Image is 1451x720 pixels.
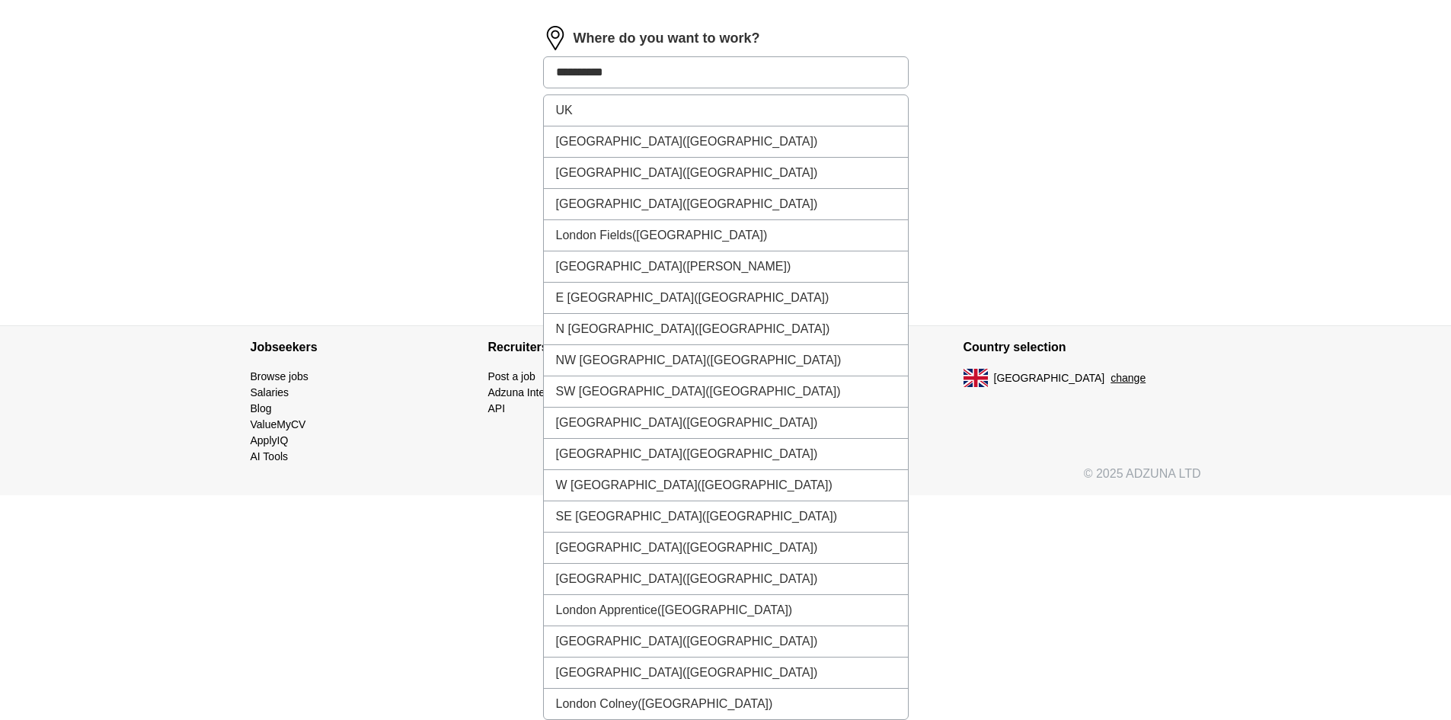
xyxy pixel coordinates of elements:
[251,402,272,414] a: Blog
[544,158,908,189] li: [GEOGRAPHIC_DATA]
[994,370,1105,386] span: [GEOGRAPHIC_DATA]
[544,564,908,595] li: [GEOGRAPHIC_DATA]
[251,450,289,462] a: AI Tools
[574,28,760,49] label: Where do you want to work?
[702,510,837,523] span: ([GEOGRAPHIC_DATA])
[682,666,817,679] span: ([GEOGRAPHIC_DATA])
[543,26,567,50] img: location.png
[544,689,908,719] li: London Colney
[251,386,289,398] a: Salaries
[964,326,1201,369] h4: Country selection
[488,402,506,414] a: API
[964,369,988,387] img: UK flag
[682,447,817,460] span: ([GEOGRAPHIC_DATA])
[544,658,908,689] li: [GEOGRAPHIC_DATA]
[488,386,581,398] a: Adzuna Intelligence
[544,251,908,283] li: [GEOGRAPHIC_DATA]
[706,354,841,366] span: ([GEOGRAPHIC_DATA])
[695,322,829,335] span: ([GEOGRAPHIC_DATA])
[251,434,289,446] a: ApplyIQ
[682,572,817,585] span: ([GEOGRAPHIC_DATA])
[682,635,817,648] span: ([GEOGRAPHIC_DATA])
[694,291,829,304] span: ([GEOGRAPHIC_DATA])
[544,95,908,126] li: UK
[682,260,791,273] span: ([PERSON_NAME])
[705,385,840,398] span: ([GEOGRAPHIC_DATA])
[544,408,908,439] li: [GEOGRAPHIC_DATA]
[632,229,767,242] span: ([GEOGRAPHIC_DATA])
[544,626,908,658] li: [GEOGRAPHIC_DATA]
[544,189,908,220] li: [GEOGRAPHIC_DATA]
[1111,370,1146,386] button: change
[698,478,833,491] span: ([GEOGRAPHIC_DATA])
[488,370,535,382] a: Post a job
[682,416,817,429] span: ([GEOGRAPHIC_DATA])
[657,603,792,616] span: ([GEOGRAPHIC_DATA])
[251,370,308,382] a: Browse jobs
[544,314,908,345] li: N [GEOGRAPHIC_DATA]
[544,439,908,470] li: [GEOGRAPHIC_DATA]
[544,220,908,251] li: London Fields
[638,697,772,710] span: ([GEOGRAPHIC_DATA])
[682,135,817,148] span: ([GEOGRAPHIC_DATA])
[544,126,908,158] li: [GEOGRAPHIC_DATA]
[251,418,306,430] a: ValueMyCV
[238,465,1213,495] div: © 2025 ADZUNA LTD
[544,470,908,501] li: W [GEOGRAPHIC_DATA]
[682,197,817,210] span: ([GEOGRAPHIC_DATA])
[544,345,908,376] li: NW [GEOGRAPHIC_DATA]
[544,376,908,408] li: SW [GEOGRAPHIC_DATA]
[544,283,908,314] li: E [GEOGRAPHIC_DATA]
[682,541,817,554] span: ([GEOGRAPHIC_DATA])
[544,533,908,564] li: [GEOGRAPHIC_DATA]
[682,166,817,179] span: ([GEOGRAPHIC_DATA])
[544,501,908,533] li: SE [GEOGRAPHIC_DATA]
[544,595,908,626] li: London Apprentice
